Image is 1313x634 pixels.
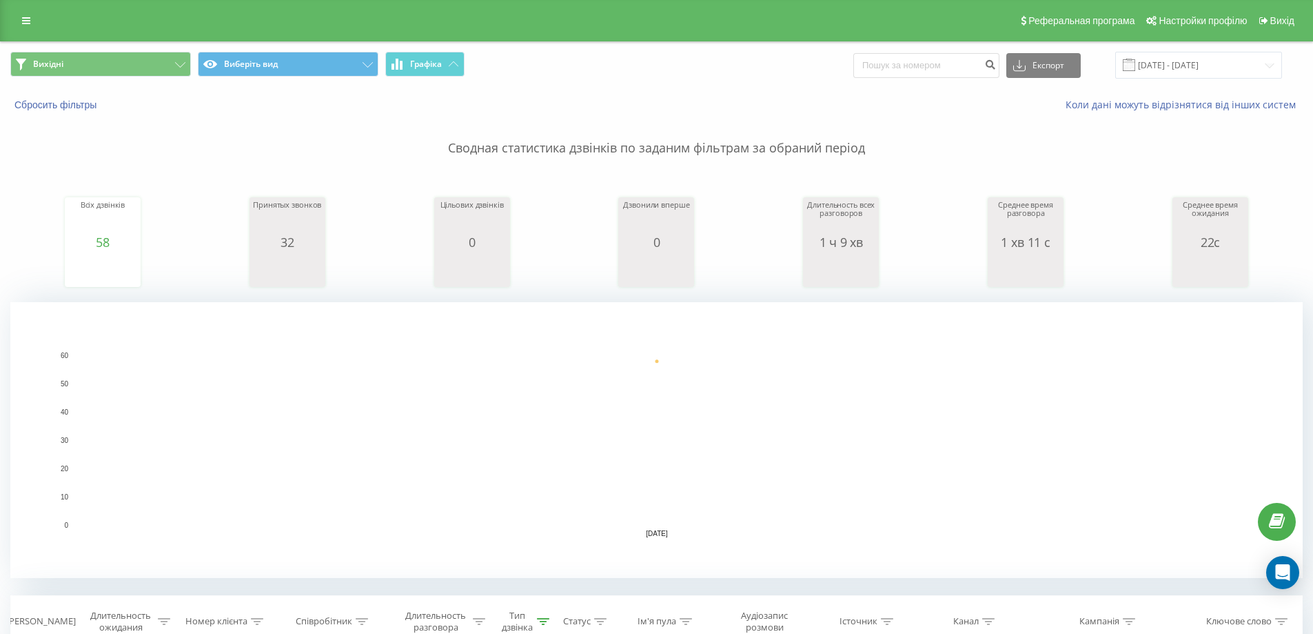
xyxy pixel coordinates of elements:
svg: Діаграма. [10,302,1303,578]
font: Вихідні [33,58,63,70]
font: Істочник [839,615,877,628]
svg: Діаграма. [68,249,137,290]
font: Сбросить фільтры [14,99,96,110]
font: 58 [96,234,110,250]
font: Канал [953,615,979,628]
button: Експорт [1006,53,1081,78]
svg: Діаграма. [438,249,507,290]
input: Пошук за номером [853,53,999,78]
text: 30 [61,437,69,444]
font: Номер клієнта [185,615,247,628]
text: [DATE] [646,530,668,537]
font: Виберіть вид [224,58,278,70]
font: 0 [653,234,660,250]
font: Ключове слово [1206,615,1272,628]
font: Цільових дзвінків [440,199,504,210]
font: Длительность всех разговоров [807,199,875,218]
font: Співробітник [296,615,352,628]
font: 32 [281,234,294,250]
text: 60 [61,352,69,359]
text: 50 [61,380,69,388]
font: Дзвонили вперше [623,199,689,210]
font: Графіка [410,58,442,70]
font: [PERSON_NAME] [6,615,76,628]
button: Графіка [385,52,465,77]
font: Длительность ожидания [90,609,151,633]
a: Коли дані можуть відрізнятися від інших систем [1066,98,1303,111]
button: Виберіть вид [198,52,378,77]
font: Настройки профілю [1159,15,1247,26]
font: 1 хв 11 с [1001,234,1050,250]
text: 0 [64,522,68,529]
font: Кампанія [1079,615,1119,628]
font: Вихід [1270,15,1294,26]
svg: Діаграма. [1176,249,1245,290]
font: Длительность разговора [405,609,466,633]
svg: Діаграма. [806,249,875,290]
button: Сбросить фільтры [10,99,103,111]
text: 10 [61,493,69,501]
text: 40 [61,408,69,416]
font: Всіх дзвінків [81,199,125,210]
svg: Діаграма. [622,249,691,290]
font: 0 [469,234,476,250]
font: 1 ч 9 хв [820,234,864,250]
font: Принятых звонков [253,199,321,210]
svg: Діаграма. [991,249,1060,290]
font: Експорт [1032,59,1064,71]
font: Ім'я пула [638,615,676,628]
text: 20 [61,465,69,473]
font: Реферальная програма [1028,15,1134,26]
font: Среднее время разговора [998,199,1053,218]
font: 22с [1201,234,1220,250]
font: Коли дані можуть відрізнятися від інших систем [1066,98,1296,111]
font: Среднее время ожидания [1183,199,1238,218]
font: Тип дзвінка [502,609,533,633]
font: Аудіозапис розмови [741,609,788,633]
button: Вихідні [10,52,191,77]
div: Відкрити Intercom Messenger [1266,556,1299,589]
font: Статус [563,615,591,628]
svg: Діаграма. [253,249,322,290]
font: Сводная статистика дзвінків по заданим фільтрам за обраний період [448,139,865,156]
